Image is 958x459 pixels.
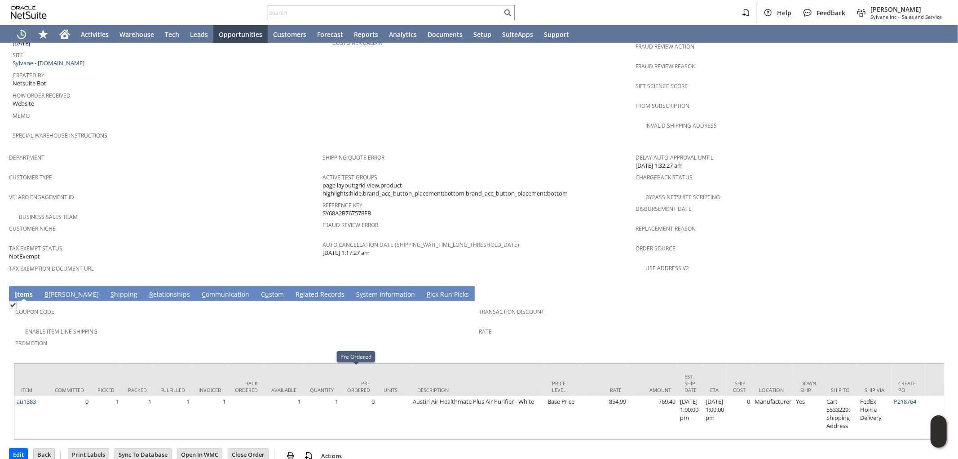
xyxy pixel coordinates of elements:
[322,181,631,198] span: page layout:grid view,product highlights:hide,brand_acc_button_placement:bottom,brand_acc_button_...
[645,264,689,272] a: Use Address V2
[81,30,109,39] span: Activities
[219,30,262,39] span: Opportunities
[48,396,91,439] td: 0
[13,79,46,88] span: Netsuite Bot
[354,290,417,300] a: System Information
[417,387,539,393] div: Description
[312,25,349,43] a: Forecast
[13,71,44,79] a: Created By
[586,387,622,393] div: Rate
[349,25,384,43] a: Reports
[340,396,377,439] td: 0
[13,59,87,67] a: Sylvane - [DOMAIN_NAME]
[97,387,115,393] div: Picked
[15,308,54,316] a: Coupon Code
[752,396,794,439] td: Manufacturer
[898,380,918,393] div: Create PO
[424,290,471,300] a: Pick Run Picks
[502,7,513,18] svg: Search
[710,387,720,393] div: ETA
[13,290,35,300] a: Items
[759,387,787,393] div: Location
[149,290,153,299] span: R
[322,154,384,161] a: Shipping Quote Error
[865,387,885,393] div: Ship Via
[114,25,159,43] a: Warehouse
[32,25,54,43] div: Shortcuts
[199,290,252,300] a: Communication
[870,13,896,20] span: Sylvane Inc
[259,290,286,300] a: Custom
[817,9,845,17] span: Feedback
[59,29,70,40] svg: Home
[9,174,52,181] a: Customer Type
[13,92,71,99] a: How Order Received
[303,396,340,439] td: 1
[15,339,47,347] a: Promotion
[265,290,269,299] span: u
[119,30,154,39] span: Warehouse
[300,290,303,299] span: e
[894,397,916,406] a: P218764
[636,161,683,170] span: [DATE] 1:32:27 am
[9,265,94,272] a: Tax Exemption Document URL
[824,396,858,439] td: Cart 5533229: Shipping Address
[11,6,47,19] svg: logo
[213,25,268,43] a: Opportunities
[635,387,671,393] div: Amount
[322,174,377,181] a: Active Test Groups
[310,387,334,393] div: Quantity
[933,288,944,299] a: Unrolled view on
[17,397,36,406] a: au1383
[121,396,154,439] td: 1
[552,380,572,393] div: Price Level
[468,25,497,43] a: Setup
[479,308,545,316] a: Transaction Discount
[831,387,851,393] div: Ship To
[502,30,533,39] span: SuiteApps
[898,13,900,20] span: -
[931,432,947,448] span: Oracle Guided Learning Widget. To move around, please hold and drag
[544,30,569,39] span: Support
[733,380,746,393] div: Ship Cost
[110,290,114,299] span: S
[199,387,221,393] div: Invoiced
[322,241,520,249] a: Auto Cancellation Date (shipping_wait_time_long_threshold_date)
[9,301,17,309] img: Checked
[15,290,17,299] span: I
[19,213,78,221] a: Business Sales Team
[75,25,114,43] a: Activities
[703,396,726,439] td: [DATE] 1:00:00 pm
[9,154,44,161] a: Department
[265,396,303,439] td: 1
[902,13,942,20] span: Sales and Service
[192,396,228,439] td: 1
[636,174,693,181] a: Chargeback Status
[411,396,545,439] td: Austin Air Healthmate Plus Air Purifier - White
[108,290,140,300] a: Shipping
[360,290,363,299] span: y
[55,387,84,393] div: Committed
[539,25,574,43] a: Support
[159,25,185,43] a: Tech
[684,373,697,393] div: Est. Ship Date
[636,154,713,161] a: Delay Auto-Approval Until
[473,30,491,39] span: Setup
[271,387,296,393] div: Available
[858,396,892,439] td: FedEx Home Delivery
[42,290,101,300] a: B[PERSON_NAME]
[636,225,696,232] a: Replacement reason
[16,29,27,40] svg: Recent Records
[636,62,696,70] a: Fraud Review Reason
[628,396,678,439] td: 769.49
[931,415,947,448] iframe: Click here to launch Oracle Guided Learning Help Panel
[636,43,694,50] a: Fraud Review Action
[293,290,347,300] a: Related Records
[147,290,192,300] a: Relationships
[332,39,383,47] a: Customer Call-in
[636,205,692,213] a: Disbursement Date
[428,30,463,39] span: Documents
[13,132,107,139] a: Special Warehouse Instructions
[794,396,824,439] td: Yes
[54,25,75,43] a: Home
